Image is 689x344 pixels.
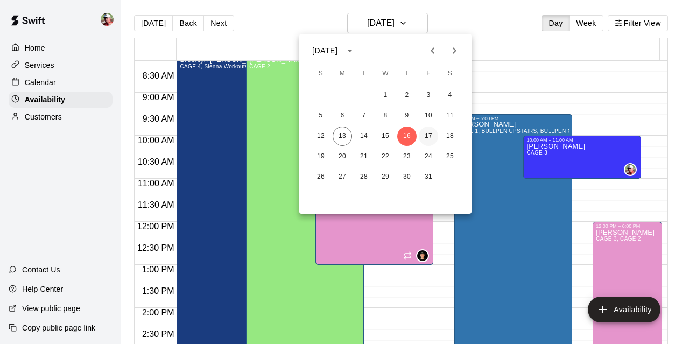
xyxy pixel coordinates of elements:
[440,106,460,125] button: 11
[311,106,331,125] button: 5
[354,63,374,85] span: Tuesday
[354,127,374,146] button: 14
[333,147,352,166] button: 20
[312,45,338,57] div: [DATE]
[376,86,395,105] button: 1
[333,167,352,187] button: 27
[440,63,460,85] span: Saturday
[311,63,331,85] span: Sunday
[376,63,395,85] span: Wednesday
[376,147,395,166] button: 22
[354,106,374,125] button: 7
[397,106,417,125] button: 9
[354,167,374,187] button: 28
[397,167,417,187] button: 30
[397,86,417,105] button: 2
[333,127,352,146] button: 13
[440,147,460,166] button: 25
[311,147,331,166] button: 19
[444,40,465,61] button: Next month
[397,127,417,146] button: 16
[419,167,438,187] button: 31
[333,63,352,85] span: Monday
[333,106,352,125] button: 6
[311,167,331,187] button: 26
[419,127,438,146] button: 17
[311,127,331,146] button: 12
[354,147,374,166] button: 21
[419,106,438,125] button: 10
[440,86,460,105] button: 4
[376,127,395,146] button: 15
[341,41,359,60] button: calendar view is open, switch to year view
[419,147,438,166] button: 24
[422,40,444,61] button: Previous month
[419,86,438,105] button: 3
[376,106,395,125] button: 8
[397,147,417,166] button: 23
[376,167,395,187] button: 29
[440,127,460,146] button: 18
[419,63,438,85] span: Friday
[397,63,417,85] span: Thursday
